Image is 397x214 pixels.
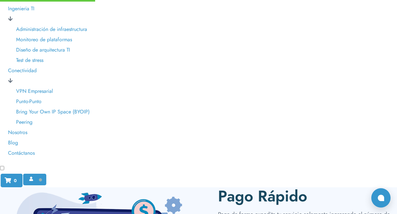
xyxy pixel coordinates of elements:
a: VPN Empresarial [16,87,53,95]
button: ver carrito del usuario [1,174,23,187]
a: Bring Your Own IP Space (BYOIP) [16,108,90,115]
a: Peering [16,118,32,126]
a: Ingenieria TI [8,5,34,12]
a: Nosotros [8,129,27,136]
a: Test de stress [16,56,43,64]
button: Open chat window [371,188,391,208]
a: Blog [8,139,18,146]
h2: Pago Rápido [218,187,392,205]
button: iniciar session [23,174,46,185]
a: Conectividad [8,67,37,74]
a: Contáctanos [8,149,35,157]
a: Monitoreo de plataformas [16,36,72,43]
a: Administración de infraestructura [16,25,87,33]
a: Diseño de arquitectura TI [16,46,70,53]
span: 0 [12,178,19,184]
a: Punto-Punto [16,98,41,105]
